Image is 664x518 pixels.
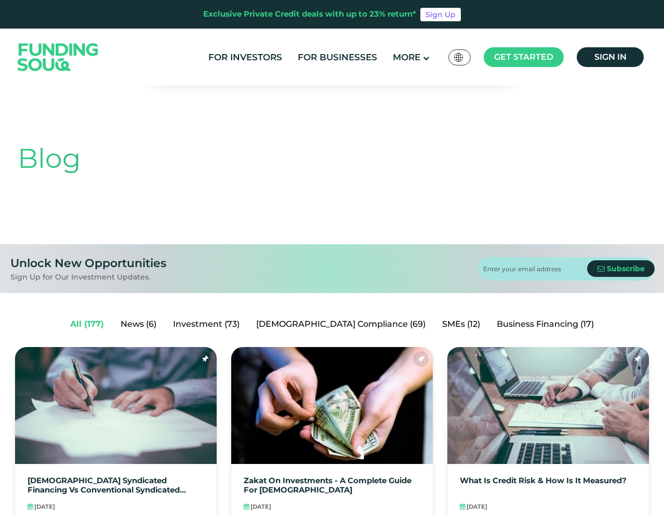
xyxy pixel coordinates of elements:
[467,503,487,510] span: [DATE]
[434,314,488,335] a: SMEs (12)
[454,53,463,62] img: SA Flag
[15,347,217,464] img: Islamic Syndicated financing Vs Conventional Syndicated financing
[577,47,644,67] a: Sign in
[488,314,602,335] a: Business Financing (17)
[34,503,55,510] span: [DATE]
[393,52,420,62] span: More
[10,272,166,283] div: Sign Up for Our Investment Updates.
[250,503,271,510] span: [DATE]
[28,476,204,495] a: [DEMOGRAPHIC_DATA] Syndicated financing Vs Conventional Syndicated financing
[248,314,434,335] a: [DEMOGRAPHIC_DATA] Compliance (69)
[10,255,166,272] div: Unlock New Opportunities
[587,260,655,277] button: Subscribe
[244,476,420,495] a: Zakat on Investments - A complete guide for [DEMOGRAPHIC_DATA]
[7,31,109,84] img: Logo
[295,49,380,66] a: For Businesses
[494,52,553,62] span: Get started
[62,314,112,335] a: All (177)
[206,49,285,66] a: For Investors
[460,476,627,495] a: What Is Credit Risk & How Is It Measured?
[607,264,645,273] span: Subscribe
[203,8,416,20] div: Exclusive Private Credit deals with up to 23% return*
[594,52,627,62] span: Sign in
[165,314,248,335] a: Investment (73)
[483,257,587,281] input: Enter your email address
[420,8,461,21] a: Sign Up
[112,314,165,335] a: News (6)
[447,347,649,464] img: What Is Credit Risk & How Is It Measured?
[231,347,433,464] img: Zakat on Investments
[18,142,646,175] h1: Blog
